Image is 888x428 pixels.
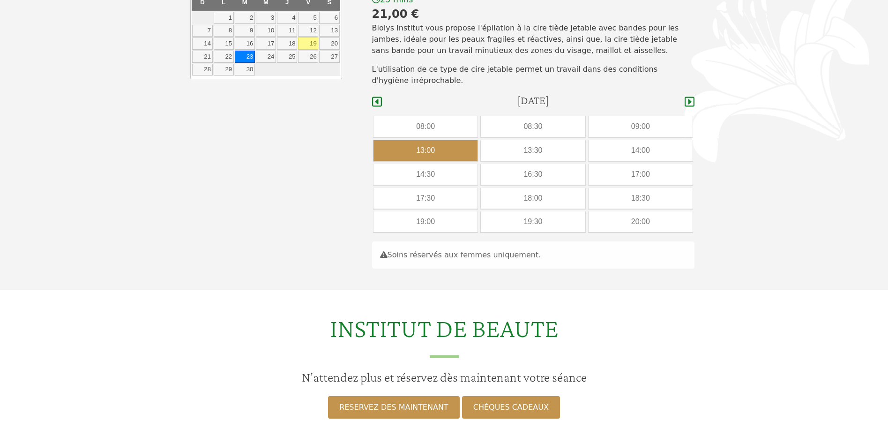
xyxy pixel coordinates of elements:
a: 17 [256,38,276,50]
div: 09:00 [589,116,693,137]
a: RESERVEZ DES MAINTENANT [328,396,459,419]
a: 13 [319,25,339,37]
div: 16:30 [481,164,585,185]
a: 9 [235,25,255,37]
a: 27 [319,51,339,63]
a: 28 [192,64,212,76]
a: 8 [214,25,234,37]
div: 17:30 [373,188,478,209]
a: 1 [214,12,234,24]
a: 25 [277,51,297,63]
a: 18 [277,38,297,50]
div: 20:00 [589,211,693,232]
div: 14:00 [589,140,693,161]
a: 6 [319,12,339,24]
a: 4 [277,12,297,24]
a: 30 [235,64,255,76]
div: 08:00 [373,116,478,137]
h4: [DATE] [517,94,549,107]
a: 22 [214,51,234,63]
a: 11 [277,25,297,37]
div: 18:30 [589,188,693,209]
div: 21,00 € [372,6,694,23]
div: 08:30 [481,116,585,137]
div: 14:30 [373,164,478,185]
a: CHÈQUES CADEAUX [462,396,560,419]
a: 26 [298,51,318,63]
p: L'utilisation de ce type de cire jetable permet un travail dans des conditions d'hygiène irréproc... [372,64,694,86]
div: 18:00 [481,188,585,209]
a: 12 [298,25,318,37]
div: 19:30 [481,211,585,232]
a: 15 [214,38,234,50]
a: 3 [256,12,276,24]
a: 20 [319,38,339,50]
a: 21 [192,51,212,63]
h2: INSTITUT DE BEAUTE [6,313,882,358]
a: 7 [192,25,212,37]
div: Soins réservés aux femmes uniquement. [372,241,694,269]
a: 2 [235,12,255,24]
div: 13:00 [373,140,478,161]
div: 13:30 [481,140,585,161]
p: Biolys Institut vous propose l'épilation à la cire tiède jetable avec bandes pour les jambes, idé... [372,23,694,56]
h3: N’attendez plus et réservez dès maintenant votre séance [6,369,882,385]
a: 24 [256,51,276,63]
div: 19:00 [373,211,478,232]
a: 23 [235,51,255,63]
a: 14 [192,38,212,50]
div: 17:00 [589,164,693,185]
a: 29 [214,64,234,76]
a: 5 [298,12,318,24]
a: 10 [256,25,276,37]
a: 16 [235,38,255,50]
a: 19 [298,38,318,50]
